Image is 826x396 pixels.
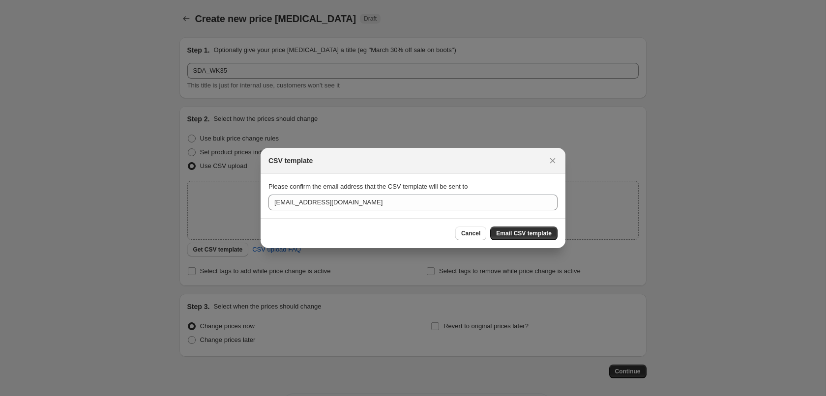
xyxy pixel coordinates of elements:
[496,229,552,237] span: Email CSV template
[268,156,313,166] h2: CSV template
[461,229,480,237] span: Cancel
[546,154,560,168] button: Close
[268,183,468,190] span: Please confirm the email address that the CSV template will be sent to
[490,226,558,240] button: Email CSV template
[455,226,486,240] button: Cancel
